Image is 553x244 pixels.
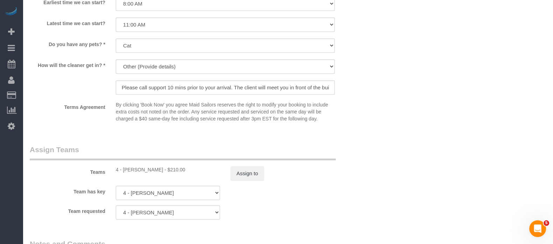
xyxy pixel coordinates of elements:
label: How will the cleaner get in? * [24,59,111,69]
label: Team has key [24,186,111,195]
legend: Assign Teams [30,145,336,160]
label: Team requested [24,205,111,215]
img: Automaid Logo [4,7,18,17]
label: Do you have any pets? * [24,38,111,48]
p: By clicking 'Book Now' you agree Maid Sailors reserves the right to modify your booking to includ... [116,101,335,122]
label: Latest time we can start? [24,17,111,27]
iframe: Intercom live chat [529,220,546,237]
label: Teams [24,166,111,176]
label: Terms Agreement [24,101,111,111]
span: 5 [544,220,549,226]
button: Assign to [231,166,264,181]
div: 1 hour x $210.00/hour [116,166,220,173]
